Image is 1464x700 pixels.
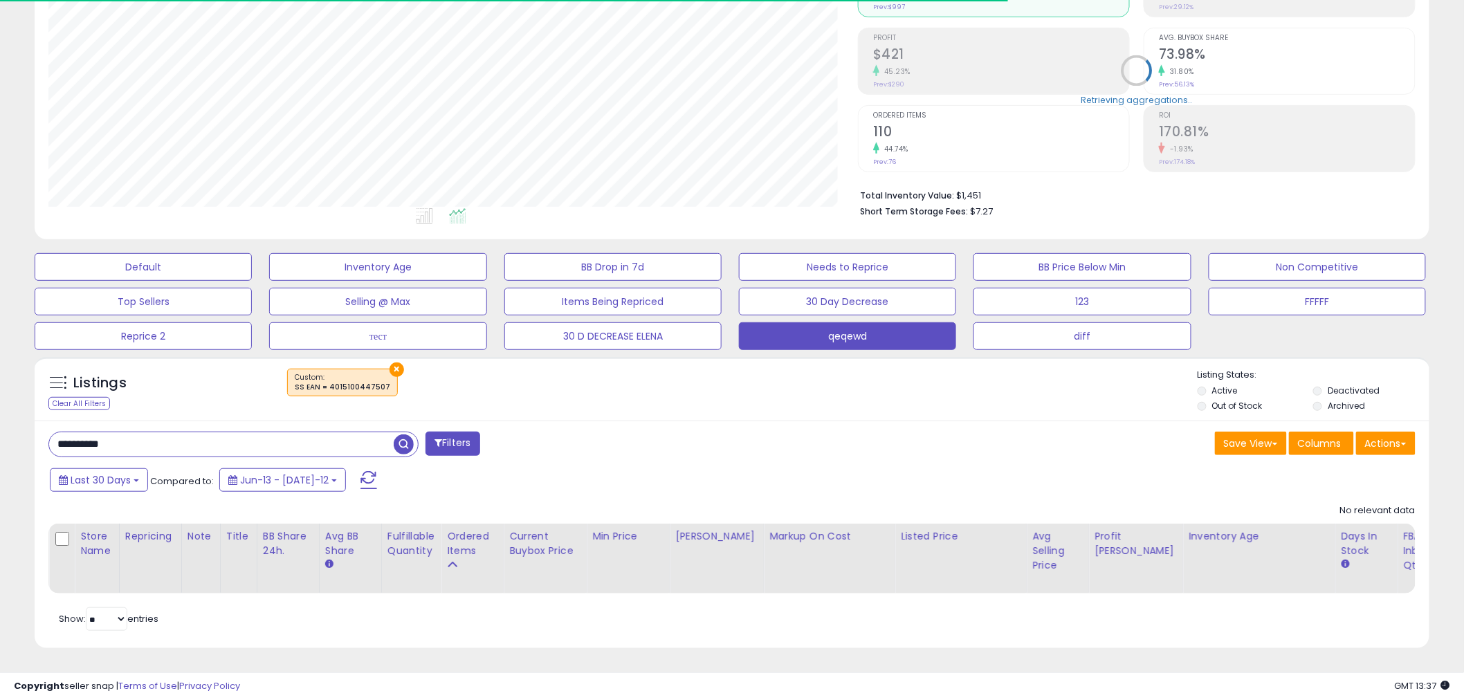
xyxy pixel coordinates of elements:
[35,322,252,350] button: Reprice 2
[1209,253,1426,281] button: Non Competitive
[263,529,313,558] div: BB Share 24h.
[1215,432,1287,455] button: Save View
[1403,529,1445,573] div: FBA inbound Qty
[1340,504,1416,517] div: No relevant data
[50,468,148,492] button: Last 30 Days
[80,529,113,558] div: Store Name
[48,397,110,410] div: Clear All Filters
[1212,385,1238,396] label: Active
[71,473,131,487] span: Last 30 Days
[125,529,176,544] div: Repricing
[1212,400,1263,412] label: Out of Stock
[504,322,722,350] button: 30 D DECREASE ELENA
[1356,432,1416,455] button: Actions
[447,529,497,558] div: Ordered Items
[219,468,346,492] button: Jun-13 - [DATE]-12
[226,529,251,544] div: Title
[1298,436,1342,450] span: Columns
[1289,432,1354,455] button: Columns
[1189,529,1329,544] div: Inventory Age
[73,374,127,393] h5: Listings
[14,679,64,692] strong: Copyright
[1328,385,1380,396] label: Deactivated
[269,322,486,350] button: тест
[769,529,889,544] div: Markup on Cost
[35,253,252,281] button: Default
[35,288,252,315] button: Top Sellers
[426,432,479,456] button: Filters
[1209,288,1426,315] button: FFFFF
[295,383,390,392] div: SS EAN = 4015100447507
[187,529,214,544] div: Note
[1341,558,1349,571] small: Days In Stock.
[1198,369,1429,382] p: Listing States:
[901,529,1021,544] div: Listed Price
[118,679,177,692] a: Terms of Use
[387,529,435,558] div: Fulfillable Quantity
[973,253,1191,281] button: BB Price Below Min
[504,288,722,315] button: Items Being Repriced
[179,679,240,692] a: Privacy Policy
[1328,400,1365,412] label: Archived
[504,253,722,281] button: BB Drop in 7d
[592,529,664,544] div: Min Price
[269,288,486,315] button: Selling @ Max
[390,362,404,377] button: ×
[59,612,158,625] span: Show: entries
[739,288,956,315] button: 30 Day Decrease
[240,473,329,487] span: Jun-13 - [DATE]-12
[325,529,376,558] div: Avg BB Share
[1032,529,1083,573] div: Avg Selling Price
[325,558,333,571] small: Avg BB Share.
[973,322,1191,350] button: diff
[1341,529,1391,558] div: Days In Stock
[509,529,580,558] div: Current Buybox Price
[739,253,956,281] button: Needs to Reprice
[269,253,486,281] button: Inventory Age
[150,475,214,488] span: Compared to:
[675,529,758,544] div: [PERSON_NAME]
[764,524,895,593] th: The percentage added to the cost of goods (COGS) that forms the calculator for Min & Max prices.
[973,288,1191,315] button: 123
[14,680,240,693] div: seller snap | |
[1081,94,1193,107] div: Retrieving aggregations..
[1095,529,1177,558] div: Profit [PERSON_NAME]
[1395,679,1450,692] span: 2025-08-13 13:37 GMT
[739,322,956,350] button: qeqewd
[295,372,390,393] span: Custom:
